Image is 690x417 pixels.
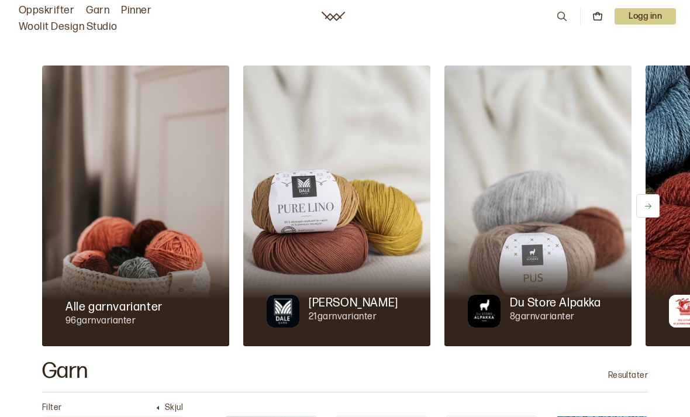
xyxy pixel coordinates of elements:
img: Alle garnvarianter [42,66,229,346]
p: Skjul [165,402,183,413]
p: [PERSON_NAME] [309,295,398,311]
img: Merkegarn [267,295,299,328]
a: Oppskrifter [19,2,74,19]
p: 96 garnvarianter [65,315,163,328]
h2: Garn [42,360,88,382]
img: Du Store Alpakka [444,66,632,346]
p: Resultater [608,370,648,381]
a: Woolit [322,12,345,21]
a: Pinner [121,2,151,19]
a: Woolit Design Studio [19,19,118,35]
p: Logg inn [615,8,676,25]
p: 21 garnvarianter [309,311,398,323]
img: Dale Garn [243,66,430,346]
img: Merkegarn [468,295,501,328]
a: Garn [86,2,109,19]
p: Filter [42,402,62,413]
p: 8 garnvarianter [510,311,601,323]
button: User dropdown [615,8,676,25]
p: Du Store Alpakka [510,295,601,311]
p: Alle garnvarianter [65,299,163,315]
